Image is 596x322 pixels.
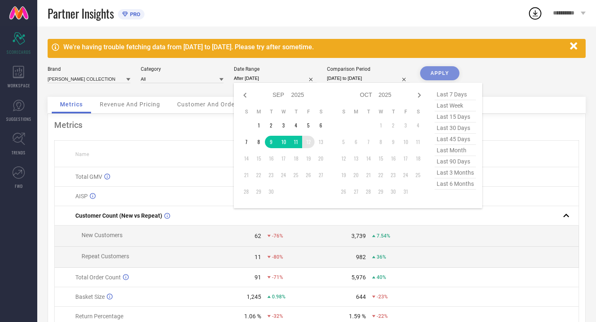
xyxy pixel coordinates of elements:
[265,136,277,148] td: Tue Sep 09 2025
[234,74,317,83] input: Select date range
[290,152,302,165] td: Thu Sep 18 2025
[128,11,140,17] span: PRO
[528,6,543,21] div: Open download list
[435,167,476,178] span: last 3 months
[435,89,476,100] span: last 7 days
[277,136,290,148] td: Wed Sep 10 2025
[240,90,250,100] div: Previous month
[63,43,566,51] div: We're having trouble fetching data from [DATE] to [DATE]. Please try after sometime.
[351,233,366,239] div: 3,739
[265,119,277,132] td: Tue Sep 02 2025
[315,169,327,181] td: Sat Sep 27 2025
[265,108,277,115] th: Tuesday
[7,82,30,89] span: WORKSPACE
[350,152,362,165] td: Mon Oct 13 2025
[141,66,223,72] div: Category
[315,136,327,148] td: Sat Sep 13 2025
[302,152,315,165] td: Fri Sep 19 2025
[75,313,123,320] span: Return Percentage
[362,108,375,115] th: Tuesday
[362,185,375,198] td: Tue Oct 28 2025
[100,101,160,108] span: Revenue And Pricing
[435,145,476,156] span: last month
[412,119,424,132] td: Sat Oct 04 2025
[387,108,399,115] th: Thursday
[272,294,286,300] span: 0.98%
[240,185,252,198] td: Sun Sep 28 2025
[177,101,240,108] span: Customer And Orders
[412,169,424,181] td: Sat Oct 25 2025
[265,185,277,198] td: Tue Sep 30 2025
[252,108,265,115] th: Monday
[356,254,366,260] div: 982
[240,169,252,181] td: Sun Sep 21 2025
[75,293,105,300] span: Basket Size
[290,108,302,115] th: Thursday
[252,185,265,198] td: Mon Sep 29 2025
[399,152,412,165] td: Fri Oct 17 2025
[327,66,410,72] div: Comparison Period
[375,169,387,181] td: Wed Oct 22 2025
[302,136,315,148] td: Fri Sep 12 2025
[265,169,277,181] td: Tue Sep 23 2025
[350,108,362,115] th: Monday
[375,136,387,148] td: Wed Oct 08 2025
[272,313,283,319] span: -32%
[302,108,315,115] th: Friday
[351,274,366,281] div: 5,976
[387,152,399,165] td: Thu Oct 16 2025
[75,212,162,219] span: Customer Count (New vs Repeat)
[277,108,290,115] th: Wednesday
[337,152,350,165] td: Sun Oct 12 2025
[240,108,252,115] th: Sunday
[290,136,302,148] td: Thu Sep 11 2025
[272,254,283,260] span: -80%
[75,193,88,199] span: AISP
[48,5,114,22] span: Partner Insights
[277,152,290,165] td: Wed Sep 17 2025
[315,119,327,132] td: Sat Sep 06 2025
[315,108,327,115] th: Saturday
[412,152,424,165] td: Sat Oct 18 2025
[435,178,476,190] span: last 6 months
[377,294,388,300] span: -23%
[240,152,252,165] td: Sun Sep 14 2025
[399,136,412,148] td: Fri Oct 10 2025
[377,313,388,319] span: -22%
[414,90,424,100] div: Next month
[255,233,261,239] div: 62
[399,169,412,181] td: Fri Oct 24 2025
[54,120,579,130] div: Metrics
[349,313,366,320] div: 1.59 %
[234,66,317,72] div: Date Range
[12,149,26,156] span: TRENDS
[252,169,265,181] td: Mon Sep 22 2025
[252,152,265,165] td: Mon Sep 15 2025
[412,136,424,148] td: Sat Oct 11 2025
[356,293,366,300] div: 644
[350,185,362,198] td: Mon Oct 27 2025
[377,233,390,239] span: 7.54%
[375,119,387,132] td: Wed Oct 01 2025
[375,185,387,198] td: Wed Oct 29 2025
[244,313,261,320] div: 1.06 %
[290,169,302,181] td: Thu Sep 25 2025
[435,156,476,167] span: last 90 days
[377,274,386,280] span: 40%
[435,100,476,111] span: last week
[277,119,290,132] td: Wed Sep 03 2025
[375,152,387,165] td: Wed Oct 15 2025
[399,185,412,198] td: Fri Oct 31 2025
[272,274,283,280] span: -71%
[337,108,350,115] th: Sunday
[302,119,315,132] td: Fri Sep 05 2025
[82,253,129,260] span: Repeat Customers
[387,169,399,181] td: Thu Oct 23 2025
[277,169,290,181] td: Wed Sep 24 2025
[75,173,102,180] span: Total GMV
[15,183,23,189] span: FWD
[252,119,265,132] td: Mon Sep 01 2025
[302,169,315,181] td: Fri Sep 26 2025
[75,274,121,281] span: Total Order Count
[315,152,327,165] td: Sat Sep 20 2025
